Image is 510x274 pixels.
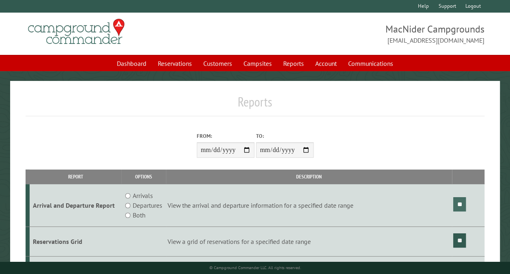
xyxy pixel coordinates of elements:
small: © Campground Commander LLC. All rights reserved. [209,265,301,270]
label: From: [197,132,254,140]
a: Reservations [153,56,197,71]
label: Arrivals [133,191,153,200]
h1: Reports [26,94,484,116]
td: View the arrival and departure information for a specified date range [166,184,452,227]
td: Reservations Grid [30,227,122,257]
a: Dashboard [112,56,151,71]
a: Communications [343,56,398,71]
label: Departures [133,200,162,210]
td: View a grid of reservations for a specified date range [166,227,452,257]
th: Description [166,170,452,184]
a: Reports [278,56,309,71]
img: Campground Commander [26,16,127,48]
th: Options [121,170,166,184]
td: Arrival and Departure Report [30,184,122,227]
th: Report [30,170,122,184]
a: Customers [198,56,237,71]
label: Both [133,210,145,220]
a: Campsites [239,56,277,71]
label: To: [256,132,314,140]
span: MacNider Campgrounds [EMAIL_ADDRESS][DOMAIN_NAME] [255,22,485,45]
a: Account [310,56,342,71]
